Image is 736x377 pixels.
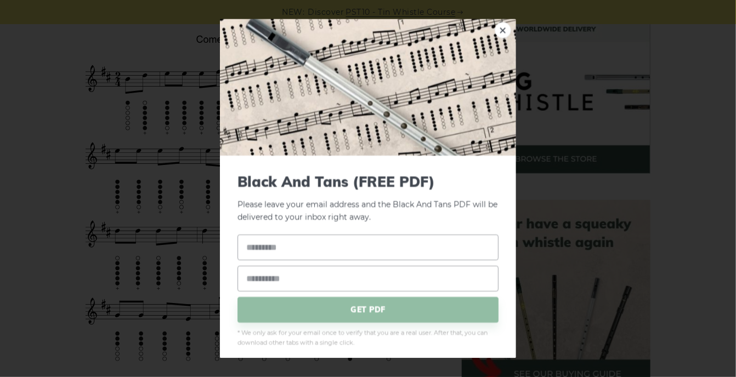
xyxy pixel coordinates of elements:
img: Tin Whistle Tab Preview [220,19,516,156]
p: Please leave your email address and the Black And Tans PDF will be delivered to your inbox right ... [237,173,499,224]
span: Black And Tans (FREE PDF) [237,173,499,190]
span: * We only ask for your email once to verify that you are a real user. After that, you can downloa... [237,328,499,348]
span: GET PDF [237,297,499,323]
a: × [495,22,511,38]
